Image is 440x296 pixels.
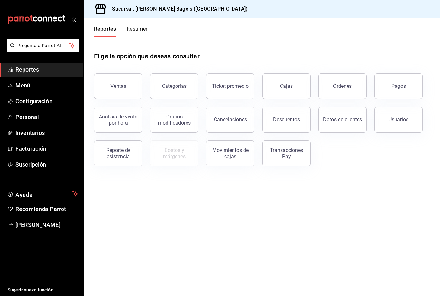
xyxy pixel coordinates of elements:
[262,107,311,133] button: Descuentos
[262,73,311,99] a: Cajas
[150,140,198,166] button: Contrata inventarios para ver este reporte
[333,83,352,89] div: Órdenes
[374,73,423,99] button: Pagos
[94,26,149,37] div: navigation tabs
[212,83,249,89] div: Ticket promedio
[318,73,367,99] button: Órdenes
[206,107,254,133] button: Cancelaciones
[388,117,408,123] div: Usuarios
[15,81,78,90] span: Menú
[127,26,149,37] button: Resumen
[5,47,79,54] a: Pregunta a Parrot AI
[15,97,78,106] span: Configuración
[15,144,78,153] span: Facturación
[94,73,142,99] button: Ventas
[150,73,198,99] button: Categorías
[273,117,300,123] div: Descuentos
[98,147,138,159] div: Reporte de asistencia
[15,220,78,229] span: [PERSON_NAME]
[214,117,247,123] div: Cancelaciones
[94,107,142,133] button: Análisis de venta por hora
[98,114,138,126] div: Análisis de venta por hora
[15,205,78,213] span: Recomienda Parrot
[107,5,248,13] h3: Sucursal: [PERSON_NAME] Bagels ([GEOGRAPHIC_DATA])
[15,160,78,169] span: Suscripción
[15,190,70,198] span: Ayuda
[15,65,78,74] span: Reportes
[110,83,126,89] div: Ventas
[206,73,254,99] button: Ticket promedio
[391,83,406,89] div: Pagos
[210,147,250,159] div: Movimientos de cajas
[15,113,78,121] span: Personal
[318,107,367,133] button: Datos de clientes
[280,82,293,90] div: Cajas
[17,42,69,49] span: Pregunta a Parrot AI
[7,39,79,52] button: Pregunta a Parrot AI
[71,17,76,22] button: open_drawer_menu
[94,140,142,166] button: Reporte de asistencia
[154,147,194,159] div: Costos y márgenes
[94,51,200,61] h1: Elige la opción que deseas consultar
[162,83,187,89] div: Categorías
[15,128,78,137] span: Inventarios
[154,114,194,126] div: Grupos modificadores
[374,107,423,133] button: Usuarios
[150,107,198,133] button: Grupos modificadores
[266,147,306,159] div: Transacciones Pay
[206,140,254,166] button: Movimientos de cajas
[262,140,311,166] button: Transacciones Pay
[323,117,362,123] div: Datos de clientes
[94,26,116,37] button: Reportes
[8,287,78,293] span: Sugerir nueva función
